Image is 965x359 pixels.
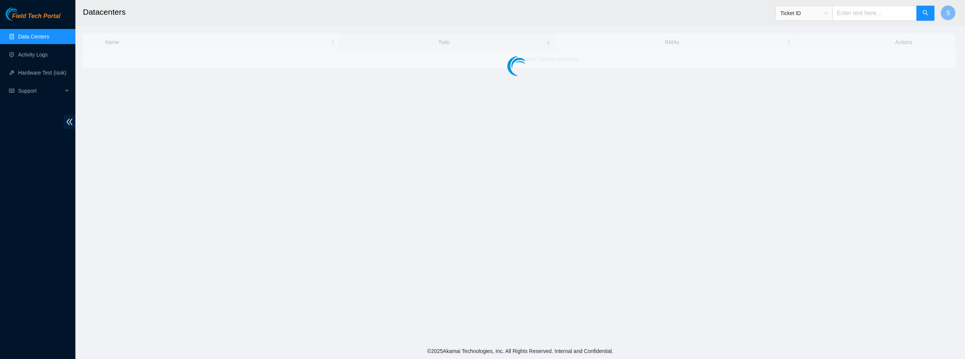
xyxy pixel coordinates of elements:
[832,6,917,21] input: Enter text here...
[18,70,66,76] a: Hardware Test (isok)
[75,343,965,359] footer: © 2025 Akamai Technologies, Inc. All Rights Reserved. Internal and Confidential.
[18,34,49,40] a: Data Centers
[18,52,48,58] a: Activity Logs
[9,88,14,93] span: read
[916,6,934,21] button: search
[780,8,828,19] span: Ticket ID
[940,5,956,20] button: S
[6,14,60,23] a: Akamai TechnologiesField Tech Portal
[64,115,75,129] span: double-left
[6,8,38,21] img: Akamai Technologies
[946,8,950,18] span: S
[12,13,60,20] span: Field Tech Portal
[18,83,63,98] span: Support
[922,10,928,17] span: search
